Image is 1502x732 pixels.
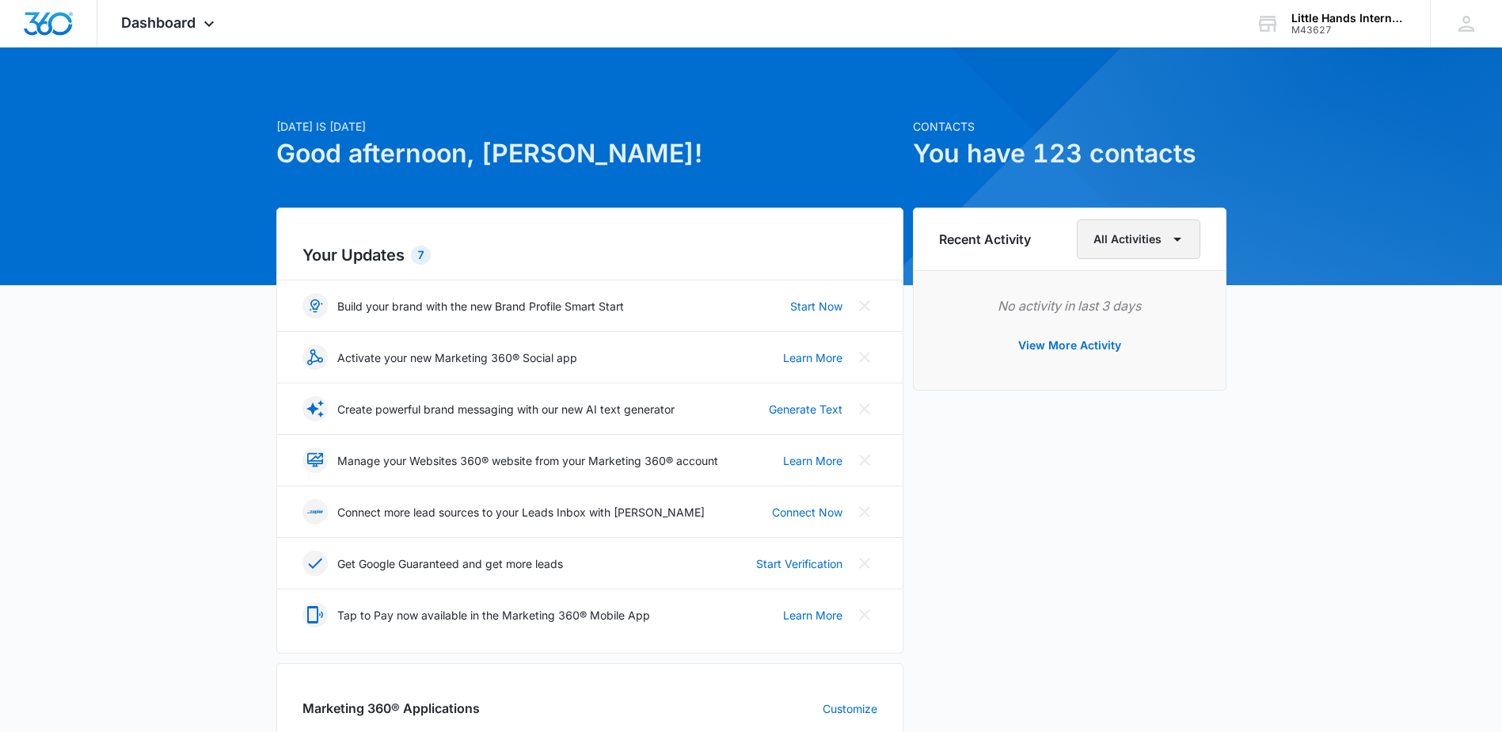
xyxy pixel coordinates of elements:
[756,555,842,572] a: Start Verification
[783,349,842,366] a: Learn More
[790,298,842,315] a: Start Now
[337,452,718,469] p: Manage your Websites 360® website from your Marketing 360® account
[121,14,196,31] span: Dashboard
[302,243,877,267] h2: Your Updates
[1291,12,1407,25] div: account name
[337,504,705,520] p: Connect more lead sources to your Leads Inbox with [PERSON_NAME]
[337,349,577,366] p: Activate your new Marketing 360® Social app
[852,293,877,318] button: Close
[852,345,877,370] button: Close
[337,555,563,572] p: Get Google Guaranteed and get more leads
[823,700,877,717] a: Customize
[852,602,877,627] button: Close
[772,504,842,520] a: Connect Now
[852,551,877,576] button: Close
[852,396,877,421] button: Close
[852,448,877,473] button: Close
[939,296,1200,315] p: No activity in last 3 days
[913,135,1226,173] h1: You have 123 contacts
[769,401,842,417] a: Generate Text
[939,230,1031,249] h6: Recent Activity
[1002,326,1137,364] button: View More Activity
[337,401,675,417] p: Create powerful brand messaging with our new AI text generator
[276,118,903,135] p: [DATE] is [DATE]
[337,607,650,623] p: Tap to Pay now available in the Marketing 360® Mobile App
[913,118,1226,135] p: Contacts
[276,135,903,173] h1: Good afternoon, [PERSON_NAME]!
[783,452,842,469] a: Learn More
[1077,219,1200,259] button: All Activities
[302,699,480,718] h2: Marketing 360® Applications
[411,246,431,265] div: 7
[337,298,624,315] p: Build your brand with the new Brand Profile Smart Start
[1291,25,1407,36] div: account id
[852,499,877,524] button: Close
[783,607,842,623] a: Learn More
